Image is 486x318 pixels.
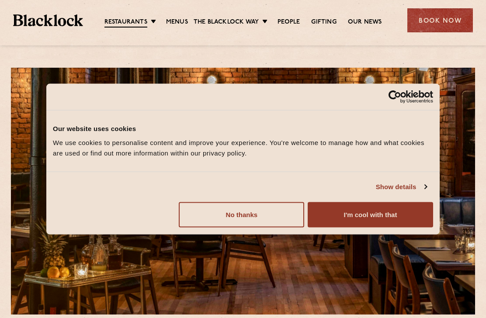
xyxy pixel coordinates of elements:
a: Show details [376,182,427,192]
a: Gifting [311,18,336,27]
img: BL_Textured_Logo-footer-cropped.svg [13,14,83,26]
a: People [278,18,300,27]
button: No thanks [179,202,304,227]
a: Our News [348,18,382,27]
div: Book Now [407,8,473,32]
button: I'm cool with that [308,202,433,227]
div: Our website uses cookies [53,124,433,134]
a: Usercentrics Cookiebot - opens in a new window [357,90,433,104]
div: We use cookies to personalise content and improve your experience. You're welcome to manage how a... [53,137,433,158]
a: Restaurants [104,18,147,28]
a: Menus [166,18,188,27]
a: The Blacklock Way [194,18,259,27]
